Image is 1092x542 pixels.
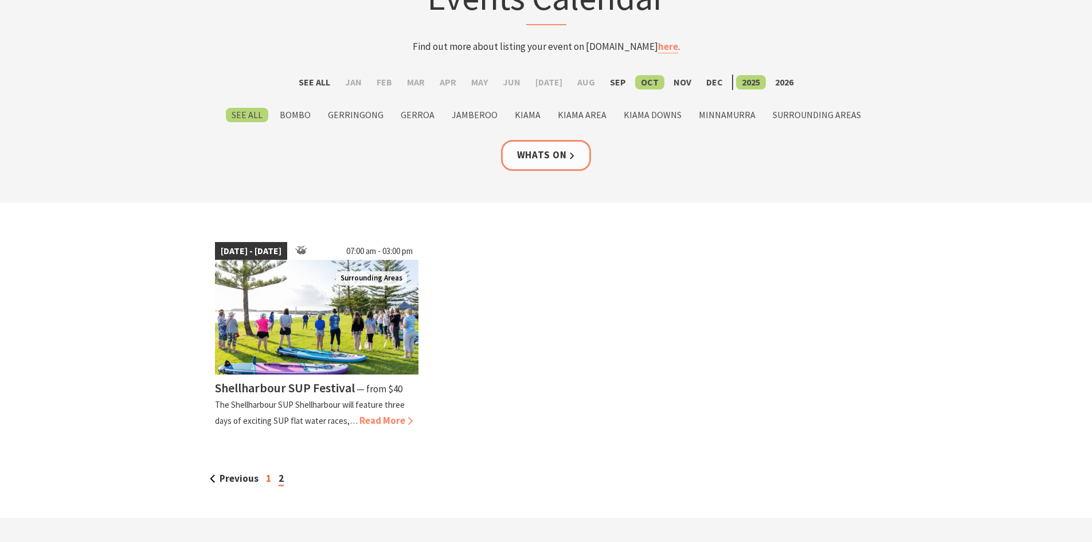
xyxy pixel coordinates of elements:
[274,108,316,122] label: Bombo
[604,75,632,89] label: Sep
[401,75,430,89] label: Mar
[340,242,418,260] span: 07:00 am - 03:00 pm
[693,108,761,122] label: Minnamurra
[635,75,664,89] label: Oct
[266,472,271,485] a: 1
[395,108,440,122] label: Gerroa
[658,40,678,53] a: here
[572,75,601,89] label: Aug
[530,75,568,89] label: [DATE]
[226,108,268,122] label: See All
[215,260,419,375] img: Jodie Edwards Welcome to Country
[215,399,405,426] p: The Shellharbour SUP Shellharbour will feature three days of exciting SUP flat water races,…
[446,108,503,122] label: Jamberoo
[371,75,398,89] label: Feb
[668,75,697,89] label: Nov
[767,108,867,122] label: Surrounding Areas
[769,75,799,89] label: 2026
[700,75,729,89] label: Dec
[357,383,402,395] span: ⁠— from $40
[336,271,407,286] span: Surrounding Areas
[210,472,259,485] a: Previous
[215,242,287,260] span: [DATE] - [DATE]
[322,39,771,54] p: Find out more about listing your event on [DOMAIN_NAME] .
[339,75,367,89] label: Jan
[497,75,526,89] label: Jun
[552,108,612,122] label: Kiama Area
[293,75,336,89] label: See All
[322,108,389,122] label: Gerringong
[359,414,413,427] span: Read More
[501,140,592,170] a: Whats On
[509,108,546,122] label: Kiama
[465,75,494,89] label: May
[215,380,355,396] h4: Shellharbour SUP Festival
[434,75,462,89] label: Apr
[618,108,687,122] label: Kiama Downs
[279,472,284,486] span: 2
[215,242,419,428] a: [DATE] - [DATE] 07:00 am - 03:00 pm Jodie Edwards Welcome to Country Surrounding Areas Shellharbo...
[736,75,766,89] label: 2025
